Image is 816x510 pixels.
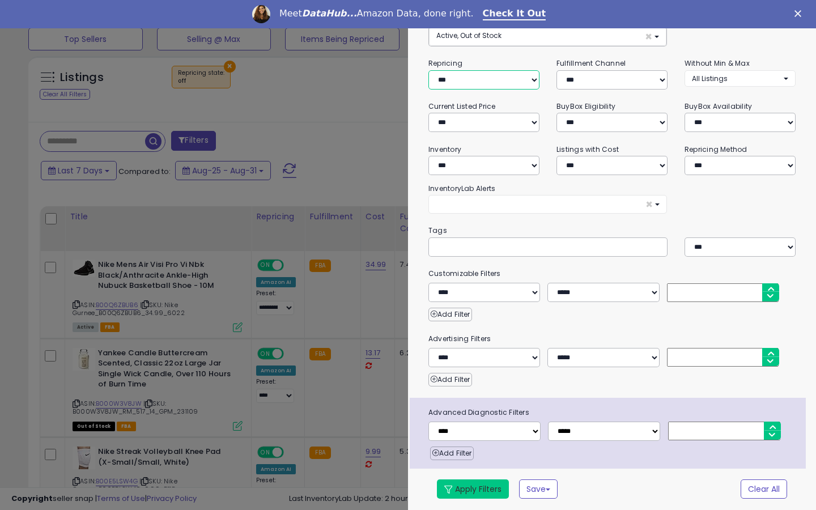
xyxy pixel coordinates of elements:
div: Close [794,10,806,17]
small: InventoryLab Alerts [428,184,495,193]
small: BuyBox Availability [685,101,752,111]
small: Tags [420,224,804,237]
button: Save [519,479,558,499]
span: × [645,31,652,42]
button: × [428,195,667,214]
button: Active, Out of Stock × [429,27,666,46]
span: All Listings [692,74,728,83]
span: Active, Out of Stock [436,31,501,40]
button: Add Filter [430,447,474,460]
small: Current Listed Price [428,101,495,111]
div: Meet Amazon Data, done right. [279,8,474,19]
small: Repricing Method [685,144,747,154]
small: Inventory [428,144,461,154]
a: Check It Out [483,8,546,20]
small: Fulfillment Channel [556,58,626,68]
button: Clear All [741,479,787,499]
i: DataHub... [302,8,357,19]
span: × [645,198,653,210]
img: Profile image for Georgie [252,5,270,23]
small: Advertising Filters [420,333,804,345]
button: Add Filter [428,373,472,386]
span: Advanced Diagnostic Filters [420,406,806,419]
button: All Listings [685,70,796,87]
small: Without Min & Max [685,58,750,68]
small: Listings with Cost [556,144,619,154]
button: Apply Filters [437,479,509,499]
small: BuyBox Eligibility [556,101,615,111]
small: Repricing [428,58,462,68]
small: Customizable Filters [420,267,804,280]
button: Add Filter [428,308,472,321]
